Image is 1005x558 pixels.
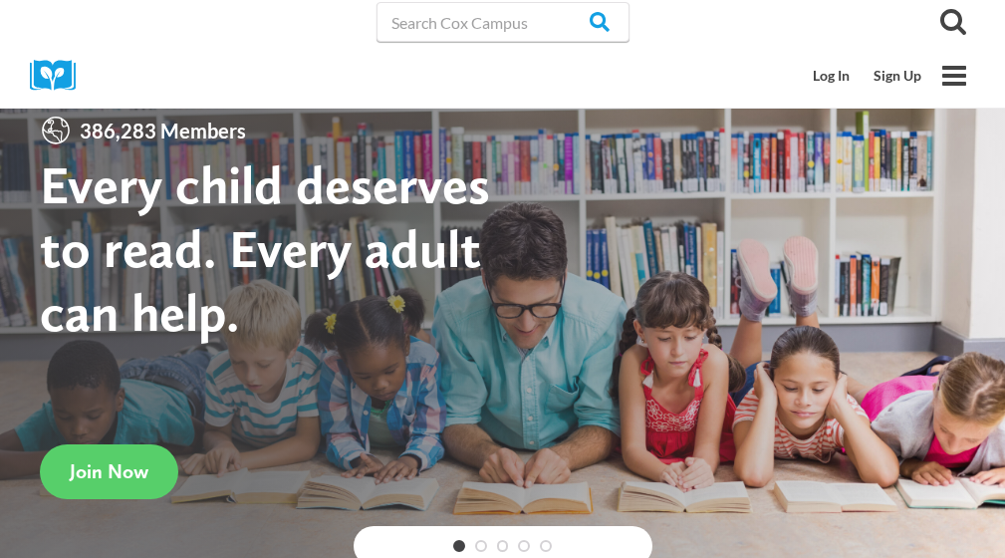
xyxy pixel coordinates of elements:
[377,2,629,42] input: Search Cox Campus
[70,459,148,483] span: Join Now
[40,152,490,343] strong: Every child deserves to read. Every adult can help.
[801,57,933,95] nav: Secondary Mobile Navigation
[453,540,465,552] a: 1
[72,115,254,146] span: 386,283 Members
[497,540,509,552] a: 3
[40,444,178,499] a: Join Now
[862,57,933,95] a: Sign Up
[801,57,862,95] a: Log In
[933,55,975,97] button: Open menu
[518,540,530,552] a: 4
[540,540,552,552] a: 5
[475,540,487,552] a: 2
[30,60,90,91] img: Cox Campus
